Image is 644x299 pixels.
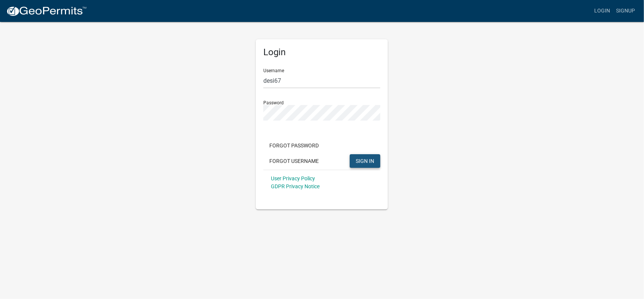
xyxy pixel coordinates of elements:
[263,47,380,58] h5: Login
[271,175,315,181] a: User Privacy Policy
[263,154,325,168] button: Forgot Username
[263,139,325,152] button: Forgot Password
[350,154,380,168] button: SIGN IN
[613,4,638,18] a: Signup
[356,158,374,164] span: SIGN IN
[591,4,613,18] a: Login
[271,183,320,189] a: GDPR Privacy Notice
